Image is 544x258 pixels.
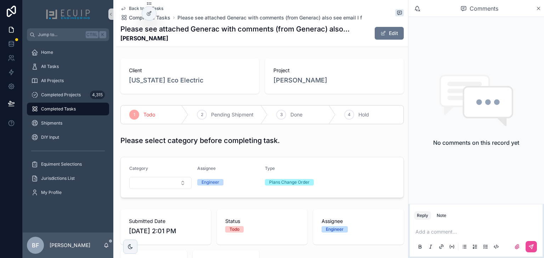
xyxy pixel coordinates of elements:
span: Assignee [197,166,216,171]
span: Client [129,67,251,74]
a: Equiment Selections [27,158,109,171]
span: Back to All Tasks [129,6,163,11]
span: Equiment Selections [41,161,82,167]
h2: No comments on this record yet [433,138,519,147]
button: Note [434,211,449,220]
span: 4 [348,112,351,117]
span: K [100,32,106,38]
span: Status [225,218,299,225]
span: Ctrl [86,31,98,38]
span: Category [129,166,148,171]
a: Home [27,46,109,59]
span: All Projects [41,78,64,84]
a: Please see attached Generac with comments (from Generac) also see email I f [177,14,362,21]
a: [US_STATE] Eco Electric [129,75,203,85]
button: Select Button [129,177,192,189]
span: Type [265,166,275,171]
a: [PERSON_NAME] [273,75,327,85]
span: Jump to... [38,32,83,38]
strong: [PERSON_NAME] [120,34,351,42]
a: Back to All Tasks [120,6,163,11]
span: 1 [134,112,135,117]
a: Completed Tasks [27,103,109,115]
div: Engineer [202,179,219,185]
p: [PERSON_NAME] [50,242,90,249]
button: Edit [375,27,404,40]
a: All Tasks [27,60,109,73]
span: Completed Projects [41,92,81,98]
img: App logo [46,8,90,20]
div: 4,315 [90,91,105,99]
a: Jurisdictions List [27,172,109,185]
div: Todo [229,226,239,233]
a: DIY Input [27,131,109,144]
span: 3 [280,112,283,117]
div: Plans Change Order [269,179,310,185]
button: Jump to...CtrlK [27,28,109,41]
span: BF [32,241,39,250]
a: Completed Projects4,315 [27,88,109,101]
span: [DATE] 2:01 PM [129,226,203,236]
span: DIY Input [41,134,59,140]
span: Pending Shipment [211,111,254,118]
span: Assignee [322,218,395,225]
span: My Profile [41,190,62,195]
a: Shipments [27,117,109,130]
span: Home [41,50,53,55]
a: My Profile [27,186,109,199]
span: Done [290,111,302,118]
span: All Tasks [41,64,59,69]
span: Submitted Date [129,218,203,225]
a: All Projects [27,74,109,87]
h1: Please select category before completing task. [120,136,280,145]
span: Jurisdictions List [41,176,75,181]
span: Shipments [41,120,62,126]
span: Completed Tasks [41,106,76,112]
div: Note [437,213,446,218]
span: Completed Tasks [129,14,170,21]
div: scrollable content [23,41,113,208]
a: Completed Tasks [120,14,170,21]
span: Hold [358,111,369,118]
div: Engineer [326,226,344,233]
button: Reply [414,211,431,220]
span: Comments [470,4,498,13]
span: 2 [201,112,203,117]
h1: Please see attached Generac with comments (from Generac) also see email I f [120,24,351,34]
span: Project [273,67,395,74]
span: Todo [143,111,155,118]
